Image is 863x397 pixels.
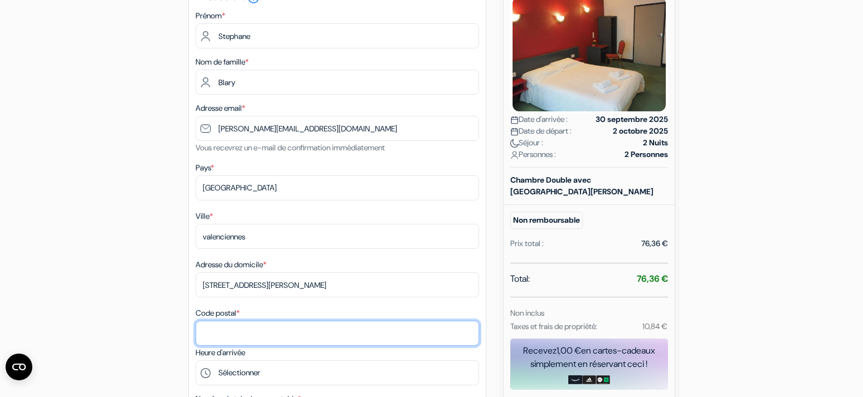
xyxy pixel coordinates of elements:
small: Vous recevrez un e-mail de confirmation immédiatement [196,143,385,153]
b: Chambre Double avec [GEOGRAPHIC_DATA][PERSON_NAME] [510,175,654,197]
strong: 30 septembre 2025 [596,114,668,125]
label: Heure d'arrivée [196,347,245,359]
span: Date d'arrivée : [510,114,568,125]
label: Adresse du domicile [196,259,266,271]
img: calendar.svg [510,116,519,124]
label: Ville [196,210,213,222]
label: Adresse email [196,102,245,114]
strong: 2 Nuits [643,137,668,149]
small: Taxes et frais de propriété: [510,321,597,331]
span: Personnes : [510,149,556,160]
strong: 2 Personnes [625,149,668,160]
input: Entrer le nom de famille [196,70,479,95]
small: Non remboursable [510,212,583,229]
img: amazon-card-no-text.png [568,375,582,384]
small: Non inclus [510,308,544,318]
small: 10,84 € [642,321,667,331]
span: Séjour : [510,137,543,149]
div: 76,36 € [641,238,668,249]
label: Prénom [196,10,225,22]
div: Recevez en cartes-cadeaux simplement en réservant ceci ! [510,344,668,371]
label: Pays [196,162,214,174]
div: Prix total : [510,238,544,249]
img: user_icon.svg [510,151,519,159]
img: calendar.svg [510,128,519,136]
img: moon.svg [510,139,519,148]
label: Code postal [196,307,240,319]
img: uber-uber-eats-card.png [596,375,610,384]
span: Total: [510,272,530,286]
input: Entrez votre prénom [196,23,479,48]
strong: 2 octobre 2025 [613,125,668,137]
label: Nom de famille [196,56,248,68]
span: Date de départ : [510,125,572,137]
button: Open CMP widget [6,354,32,380]
input: Entrer adresse e-mail [196,116,479,141]
span: 1,00 € [557,345,581,356]
img: adidas-card.png [582,375,596,384]
strong: 76,36 € [637,273,668,285]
